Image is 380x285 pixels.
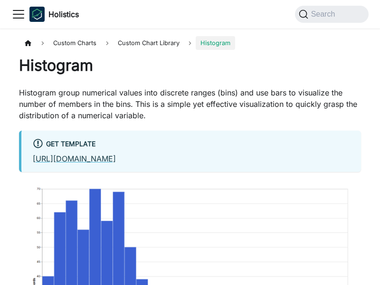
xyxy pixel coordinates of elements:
b: Holistics [48,9,79,20]
a: HolisticsHolisticsHolistics [29,7,79,22]
p: Histogram group numerical values into discrete ranges (bins) and use bars to visualize the number... [19,87,361,121]
a: Custom Chart Library [113,36,184,50]
img: Holistics [29,7,45,22]
h1: Histogram [19,56,361,75]
a: Home page [19,36,37,50]
span: Search [308,10,341,19]
span: Histogram [196,36,235,50]
a: [URL][DOMAIN_NAME] [33,154,116,163]
span: Custom Charts [48,36,101,50]
nav: Breadcrumbs [19,36,361,50]
button: Toggle navigation bar [11,7,26,21]
button: Search (Command+K) [295,6,369,23]
span: Custom Chart Library [118,39,180,47]
div: Get Template [33,138,350,151]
